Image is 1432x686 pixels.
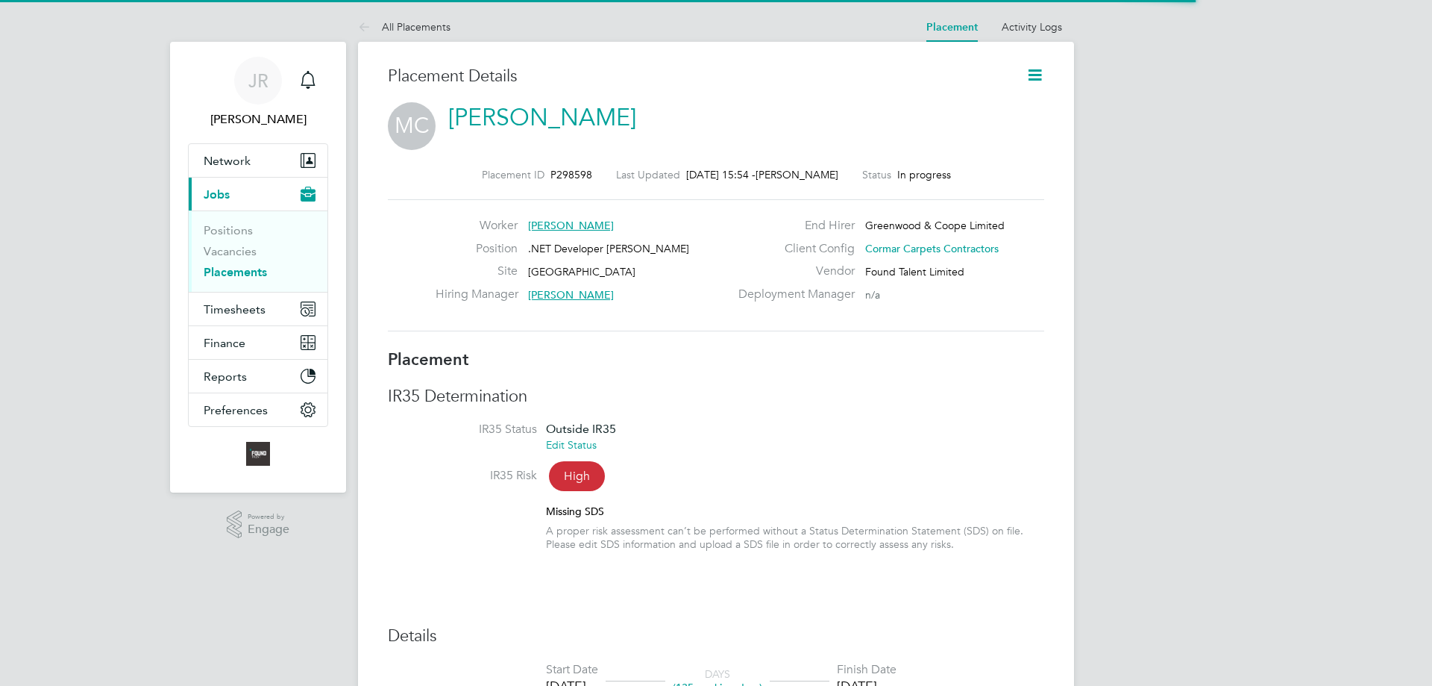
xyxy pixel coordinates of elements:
span: P298598 [550,168,592,181]
label: Vendor [729,264,855,279]
div: Jobs [189,211,327,292]
a: Placement [926,21,978,34]
span: Engage [248,523,289,536]
div: Start Date [546,662,598,678]
label: Status [862,168,891,181]
span: [PERSON_NAME] [756,168,838,181]
a: Activity Logs [1002,20,1062,34]
a: Positions [204,223,253,237]
label: Placement ID [482,168,544,181]
label: Hiring Manager [436,287,518,302]
button: Preferences [189,393,327,426]
span: [DATE] 15:54 - [686,168,756,181]
button: Finance [189,326,327,359]
div: Finish Date [837,662,896,678]
span: Powered by [248,511,289,523]
label: Worker [436,218,518,234]
span: High [549,461,605,491]
label: Site [436,264,518,279]
span: [PERSON_NAME] [528,219,614,232]
span: n/a [865,288,880,302]
span: James Rogers [188,110,328,128]
span: [PERSON_NAME] [528,288,614,302]
a: Go to home page [188,442,328,466]
span: Timesheets [204,302,266,317]
span: Finance [204,336,245,350]
span: Reports [204,369,247,384]
div: A proper risk assessment can’t be performed without a Status Determination Statement (SDS) on fil... [546,524,1044,551]
a: Edit Status [546,438,597,452]
a: [PERSON_NAME] [448,103,636,132]
img: foundtalent-logo-retina.png [246,442,270,466]
span: Cormar Carpets Contractors [865,242,999,255]
nav: Main navigation [170,42,346,493]
span: Greenwood & Coope Limited [865,219,1005,232]
a: Placements [204,265,267,279]
a: All Placements [358,20,450,34]
button: Timesheets [189,293,327,325]
label: IR35 Status [388,422,537,437]
label: Deployment Manager [729,287,855,302]
span: In progress [897,168,951,181]
span: .NET Developer [PERSON_NAME] [528,242,689,255]
div: Missing SDS [546,505,1044,518]
button: Network [189,144,327,177]
span: JR [248,71,268,90]
span: Preferences [204,403,268,417]
h3: Details [388,626,1044,647]
label: Position [436,241,518,257]
label: Last Updated [616,168,680,181]
span: MC [388,102,436,150]
label: Client Config [729,241,855,257]
span: Found Talent Limited [865,265,964,278]
h3: Placement Details [388,66,1003,87]
span: [GEOGRAPHIC_DATA] [528,265,635,278]
label: End Hirer [729,218,855,234]
button: Reports [189,360,327,393]
label: IR35 Risk [388,468,537,484]
h3: IR35 Determination [388,386,1044,408]
span: Jobs [204,187,230,202]
a: Vacancies [204,244,257,258]
span: Outside IR35 [546,422,616,436]
span: Network [204,154,251,168]
a: JR[PERSON_NAME] [188,57,328,128]
b: Placement [388,349,469,369]
button: Jobs [189,178,327,211]
a: Powered byEngage [227,511,290,539]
